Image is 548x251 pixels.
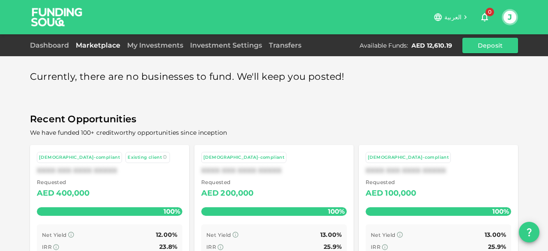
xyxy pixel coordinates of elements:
[159,243,177,251] span: 23.8%
[161,205,182,218] span: 100%
[366,166,511,175] div: XXXX XXX XXXX XXXXX
[124,41,187,49] a: My Investments
[371,232,396,238] span: Net Yield
[411,41,452,50] div: AED 12,610.19
[444,13,462,21] span: العربية
[37,166,182,175] div: XXXX XXX XXXX XXXXX
[206,232,231,238] span: Net Yield
[201,187,219,200] div: AED
[326,205,347,218] span: 100%
[368,154,449,161] div: [DEMOGRAPHIC_DATA]-compliant
[42,244,52,250] span: IRR
[371,244,381,250] span: IRR
[201,178,254,187] span: Requested
[324,243,342,251] span: 25.9%
[519,222,539,242] button: question
[485,231,506,239] span: 13.00%
[128,154,162,160] span: Existing client
[462,38,518,53] button: Deposit
[485,8,494,16] span: 0
[39,154,120,161] div: [DEMOGRAPHIC_DATA]-compliant
[503,11,516,24] button: J
[203,154,284,161] div: [DEMOGRAPHIC_DATA]-compliant
[206,244,216,250] span: IRR
[385,187,416,200] div: 100,000
[366,178,417,187] span: Requested
[476,9,493,26] button: 0
[220,187,253,200] div: 200,000
[42,232,67,238] span: Net Yield
[30,41,72,49] a: Dashboard
[72,41,124,49] a: Marketplace
[56,187,89,200] div: 400,000
[187,41,265,49] a: Investment Settings
[30,69,345,85] span: Currently, there are no businesses to fund. We'll keep you posted!
[490,205,511,218] span: 100%
[156,231,177,239] span: 12.00%
[360,41,408,50] div: Available Funds :
[201,166,347,175] div: XXXX XXX XXXX XXXXX
[30,129,227,136] span: We have funded 100+ creditworthy opportunities since inception
[320,231,342,239] span: 13.00%
[37,187,54,200] div: AED
[30,111,518,128] span: Recent Opportunities
[265,41,305,49] a: Transfers
[366,187,383,200] div: AED
[488,243,506,251] span: 25.9%
[37,178,90,187] span: Requested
